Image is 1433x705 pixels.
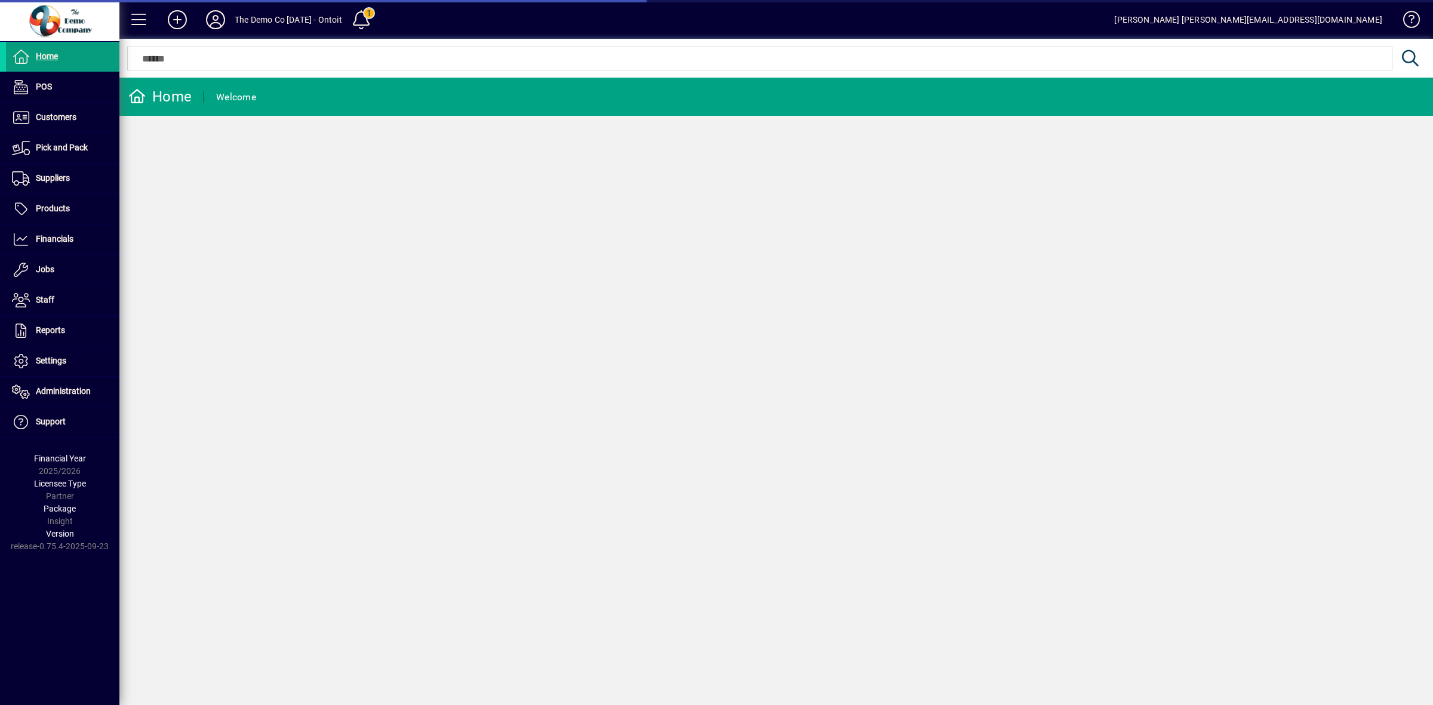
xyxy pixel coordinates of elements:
[6,377,119,407] a: Administration
[36,51,58,61] span: Home
[196,9,235,30] button: Profile
[36,325,65,335] span: Reports
[36,82,52,91] span: POS
[6,103,119,133] a: Customers
[128,87,192,106] div: Home
[36,112,76,122] span: Customers
[6,133,119,163] a: Pick and Pack
[6,346,119,376] a: Settings
[36,264,54,274] span: Jobs
[6,255,119,285] a: Jobs
[46,529,74,538] span: Version
[6,407,119,437] a: Support
[36,173,70,183] span: Suppliers
[1394,2,1418,41] a: Knowledge Base
[44,504,76,513] span: Package
[34,454,86,463] span: Financial Year
[6,316,119,346] a: Reports
[6,224,119,254] a: Financials
[36,143,88,152] span: Pick and Pack
[6,164,119,193] a: Suppliers
[34,479,86,488] span: Licensee Type
[36,295,54,304] span: Staff
[235,10,342,29] div: The Demo Co [DATE] - Ontoit
[36,386,91,396] span: Administration
[6,194,119,224] a: Products
[216,88,256,107] div: Welcome
[158,9,196,30] button: Add
[6,285,119,315] a: Staff
[36,204,70,213] span: Products
[6,72,119,102] a: POS
[36,234,73,244] span: Financials
[36,417,66,426] span: Support
[1114,10,1382,29] div: [PERSON_NAME] [PERSON_NAME][EMAIL_ADDRESS][DOMAIN_NAME]
[36,356,66,365] span: Settings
